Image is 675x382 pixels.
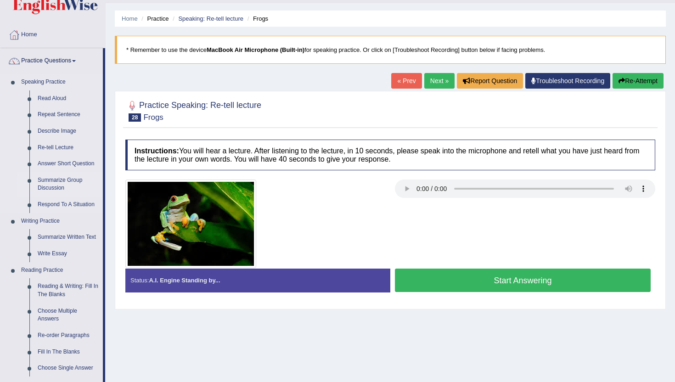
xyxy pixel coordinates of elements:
b: Instructions: [135,147,179,155]
a: Home [0,22,105,45]
a: Troubleshoot Recording [525,73,610,89]
div: Status: [125,269,390,292]
li: Practice [139,14,169,23]
a: Answer Short Question [34,156,103,172]
a: Repeat Sentence [34,107,103,123]
a: Re-tell Lecture [34,140,103,156]
a: Speaking: Re-tell lecture [178,15,243,22]
button: Re-Attempt [613,73,664,89]
a: Speaking Practice [17,74,103,90]
a: Reading & Writing: Fill In The Blanks [34,278,103,303]
h2: Practice Speaking: Re-tell lecture [125,99,261,122]
small: Frogs [143,113,163,122]
a: Respond To A Situation [34,197,103,213]
a: Fill In The Blanks [34,344,103,360]
a: Summarize Written Text [34,229,103,246]
a: Writing Practice [17,213,103,230]
a: Choose Multiple Answers [34,303,103,327]
span: 28 [129,113,141,122]
a: Home [122,15,138,22]
a: Practice Questions [0,48,103,71]
a: Read Aloud [34,90,103,107]
a: Choose Single Answer [34,360,103,376]
a: Next » [424,73,455,89]
strong: A.I. Engine Standing by... [149,277,220,284]
button: Report Question [457,73,523,89]
a: Summarize Group Discussion [34,172,103,197]
a: « Prev [391,73,422,89]
button: Start Answering [395,269,651,292]
b: MacBook Air Microphone (Built-in) [207,46,304,53]
blockquote: * Remember to use the device for speaking practice. Or click on [Troubleshoot Recording] button b... [115,36,666,64]
h4: You will hear a lecture. After listening to the lecture, in 10 seconds, please speak into the mic... [125,140,655,170]
a: Describe Image [34,123,103,140]
a: Reading Practice [17,262,103,279]
a: Write Essay [34,246,103,262]
a: Re-order Paragraphs [34,327,103,344]
li: Frogs [245,14,268,23]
